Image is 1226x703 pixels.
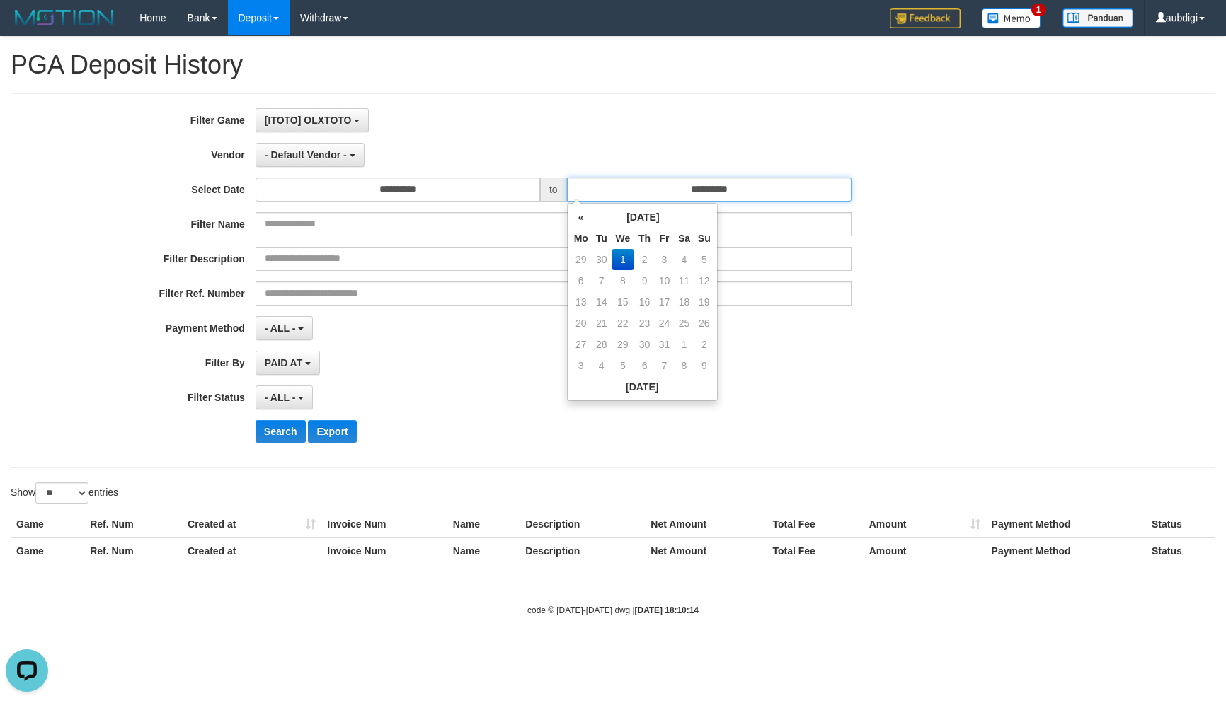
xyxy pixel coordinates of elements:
img: Button%20Memo.svg [982,8,1041,28]
td: 17 [655,291,674,313]
td: 2 [694,334,714,355]
strong: [DATE] 18:10:14 [635,605,699,615]
td: 16 [634,291,655,313]
th: Created at [182,511,321,538]
th: Status [1146,538,1215,564]
button: Search [256,420,306,443]
td: 30 [634,334,655,355]
button: Open LiveChat chat widget [6,6,48,48]
th: Mo [571,228,592,249]
th: Net Amount [645,538,767,564]
td: 29 [612,334,635,355]
th: Total Fee [767,538,863,564]
td: 31 [655,334,674,355]
td: 25 [674,313,694,334]
td: 21 [592,313,612,334]
th: Invoice Num [321,538,447,564]
td: 2 [634,249,655,270]
img: Feedback.jpg [890,8,961,28]
th: Total Fee [767,511,863,538]
td: 1 [674,334,694,355]
td: 4 [674,249,694,270]
td: 7 [655,355,674,376]
button: - Default Vendor - [256,143,365,167]
th: Sa [674,228,694,249]
td: 29 [571,249,592,270]
td: 27 [571,334,592,355]
td: 18 [674,291,694,313]
td: 10 [655,270,674,291]
span: - Default Vendor - [265,149,347,161]
span: [ITOTO] OLXTOTO [265,115,352,126]
th: [DATE] [592,207,694,228]
th: Payment Method [986,538,1146,564]
th: Status [1146,511,1215,538]
span: to [540,178,567,202]
td: 5 [694,249,714,270]
th: « [571,207,592,228]
td: 26 [694,313,714,334]
button: - ALL - [256,316,313,340]
th: Game [11,511,84,538]
label: Show entries [11,482,118,504]
span: - ALL - [265,392,296,403]
td: 11 [674,270,694,291]
th: Amount [864,538,986,564]
td: 28 [592,334,612,355]
th: Fr [655,228,674,249]
th: Game [11,538,84,564]
td: 12 [694,270,714,291]
th: Created at [182,538,321,564]
td: 14 [592,291,612,313]
th: Invoice Num [321,511,447,538]
th: Name [447,511,520,538]
td: 20 [571,313,592,334]
button: [ITOTO] OLXTOTO [256,108,369,132]
td: 5 [612,355,635,376]
button: - ALL - [256,385,313,409]
td: 9 [694,355,714,376]
td: 7 [592,270,612,291]
td: 24 [655,313,674,334]
img: MOTION_logo.png [11,7,118,28]
th: Tu [592,228,612,249]
button: PAID AT [256,351,320,375]
th: Payment Method [986,511,1146,538]
td: 9 [634,270,655,291]
td: 13 [571,291,592,313]
th: [DATE] [571,376,714,397]
span: PAID AT [265,357,302,368]
th: Su [694,228,714,249]
td: 6 [571,270,592,291]
td: 8 [674,355,694,376]
td: 30 [592,249,612,270]
td: 3 [571,355,592,376]
th: We [612,228,635,249]
span: - ALL - [265,323,296,334]
span: 1 [1031,4,1046,16]
th: Amount [864,511,986,538]
td: 23 [634,313,655,334]
th: Name [447,538,520,564]
td: 15 [612,291,635,313]
td: 19 [694,291,714,313]
h1: PGA Deposit History [11,51,1215,79]
td: 6 [634,355,655,376]
td: 1 [612,249,635,270]
th: Ref. Num [84,538,182,564]
th: Th [634,228,655,249]
td: 4 [592,355,612,376]
select: Showentries [35,482,88,504]
th: Description [520,538,645,564]
td: 8 [612,270,635,291]
th: Description [520,511,645,538]
td: 3 [655,249,674,270]
small: code © [DATE]-[DATE] dwg | [527,605,699,615]
button: Export [308,420,356,443]
th: Net Amount [645,511,767,538]
img: panduan.png [1062,8,1133,28]
th: Ref. Num [84,511,182,538]
td: 22 [612,313,635,334]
